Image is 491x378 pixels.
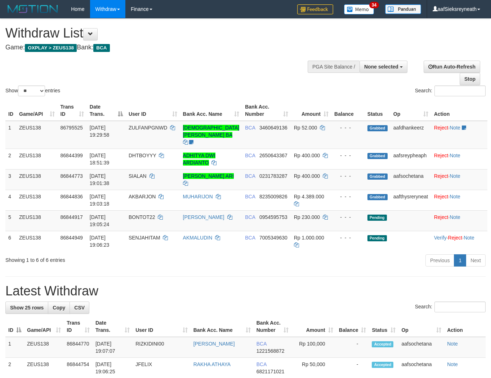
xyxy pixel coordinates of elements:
[58,100,87,121] th: Trans ID: activate to sort column ascending
[431,210,487,231] td: ·
[434,302,486,312] input: Search:
[367,235,387,241] span: Pending
[334,124,362,131] div: - - -
[133,337,190,358] td: RIZKIDINI00
[129,214,155,220] span: BONTOT22
[344,4,374,14] img: Button%20Memo.svg
[450,194,460,199] a: Note
[5,85,60,96] label: Show entries
[259,214,287,220] span: Copy 0954595753 to clipboard
[90,173,110,186] span: [DATE] 19:01:38
[291,100,331,121] th: Amount: activate to sort column ascending
[431,121,487,149] td: ·
[5,26,320,40] h1: Withdraw List
[390,100,431,121] th: Op: activate to sort column ascending
[5,210,16,231] td: 5
[61,194,83,199] span: 86844836
[129,173,147,179] span: SIALAN
[242,100,291,121] th: Bank Acc. Number: activate to sort column ascending
[5,231,16,251] td: 6
[259,125,287,131] span: Copy 3460649136 to clipboard
[398,316,444,337] th: Op: activate to sort column ascending
[5,337,24,358] td: 1
[16,231,58,251] td: ZEUS138
[336,316,369,337] th: Balance: activate to sort column ascending
[180,100,242,121] th: Bank Acc. Name: activate to sort column ascending
[256,369,285,374] span: Copy 6821171021 to clipboard
[93,316,133,337] th: Date Trans.: activate to sort column ascending
[259,194,287,199] span: Copy 8235009826 to clipboard
[16,210,58,231] td: ZEUS138
[431,149,487,169] td: ·
[334,214,362,221] div: - - -
[367,153,388,159] span: Grabbed
[183,153,215,166] a: ADHITYA DWI ARDIANTO
[444,316,486,337] th: Action
[434,194,448,199] a: Reject
[93,337,133,358] td: [DATE] 19:07:07
[245,173,255,179] span: BCA
[450,214,460,220] a: Note
[183,235,213,241] a: AKMALUDIN
[367,173,388,180] span: Grabbed
[364,64,398,70] span: None selected
[390,149,431,169] td: aafsreypheaph
[365,100,390,121] th: Status
[259,173,287,179] span: Copy 0231783287 to clipboard
[450,125,460,131] a: Note
[450,153,460,158] a: Note
[5,316,24,337] th: ID: activate to sort column descending
[53,305,65,311] span: Copy
[294,173,320,179] span: Rp 400.000
[245,153,255,158] span: BCA
[10,305,44,311] span: Show 25 rows
[93,44,110,52] span: BCA
[193,341,235,347] a: [PERSON_NAME]
[294,214,320,220] span: Rp 230.000
[5,44,320,51] h4: Game: Bank:
[372,341,393,347] span: Accepted
[61,125,83,131] span: 86795525
[367,194,388,200] span: Grabbed
[129,125,167,131] span: ZULFANPGNWD
[460,73,480,85] a: Stop
[256,361,267,367] span: BCA
[48,302,70,314] a: Copy
[183,194,213,199] a: MUHARIJON
[431,100,487,121] th: Action
[360,61,407,73] button: None selected
[447,361,458,367] a: Note
[447,341,458,347] a: Note
[294,235,324,241] span: Rp 1.000.000
[367,125,388,131] span: Grabbed
[464,235,474,241] a: Note
[331,100,365,121] th: Balance
[336,337,369,358] td: -
[16,169,58,190] td: ZEUS138
[90,125,110,138] span: [DATE] 19:29:58
[372,362,393,368] span: Accepted
[129,194,156,199] span: AKBARJON
[434,214,448,220] a: Reject
[256,341,267,347] span: BCA
[390,190,431,210] td: aafthysreryneat
[16,121,58,149] td: ZEUS138
[434,235,447,241] a: Verify
[254,316,291,337] th: Bank Acc. Number: activate to sort column ascending
[70,302,89,314] a: CSV
[294,153,320,158] span: Rp 400.000
[424,61,480,73] a: Run Auto-Refresh
[431,169,487,190] td: ·
[425,254,454,267] a: Previous
[90,194,110,207] span: [DATE] 19:03:18
[16,149,58,169] td: ZEUS138
[5,169,16,190] td: 3
[5,149,16,169] td: 2
[450,173,460,179] a: Note
[129,153,156,158] span: DHTBOYYY
[16,190,58,210] td: ZEUS138
[183,173,234,179] a: [PERSON_NAME] ARI
[133,316,190,337] th: User ID: activate to sort column ascending
[291,316,336,337] th: Amount: activate to sort column ascending
[434,153,448,158] a: Reject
